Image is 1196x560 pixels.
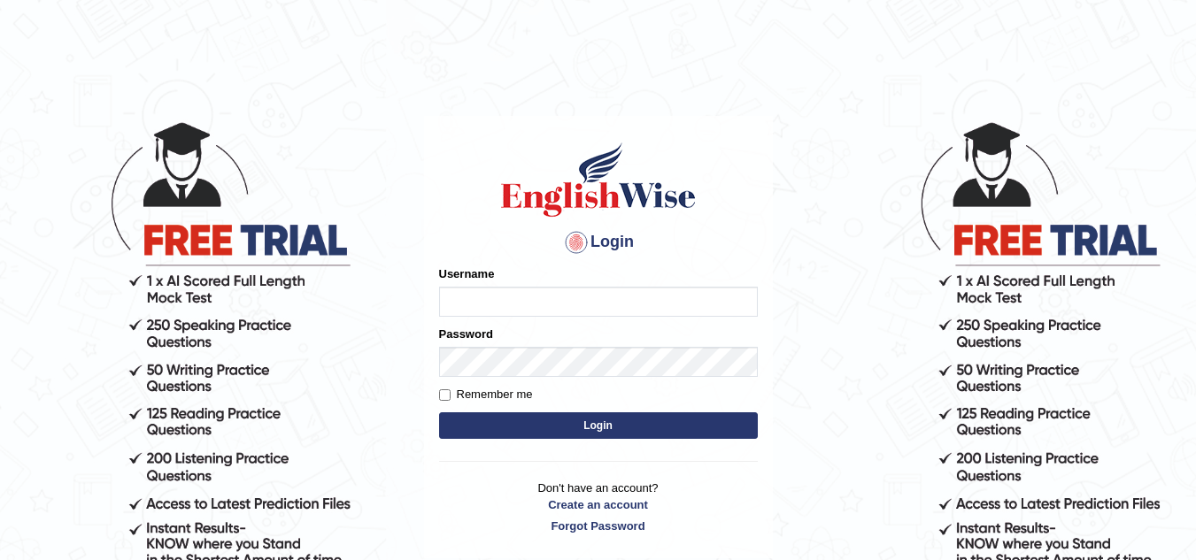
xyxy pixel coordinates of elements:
[498,140,699,219] img: Logo of English Wise sign in for intelligent practice with AI
[439,386,533,403] label: Remember me
[439,479,758,534] p: Don't have an account?
[439,496,758,513] a: Create an account
[439,412,758,439] button: Login
[439,228,758,257] h4: Login
[439,518,758,534] a: Forgot Password
[439,389,451,401] input: Remember me
[439,265,495,282] label: Username
[439,326,493,342] label: Password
